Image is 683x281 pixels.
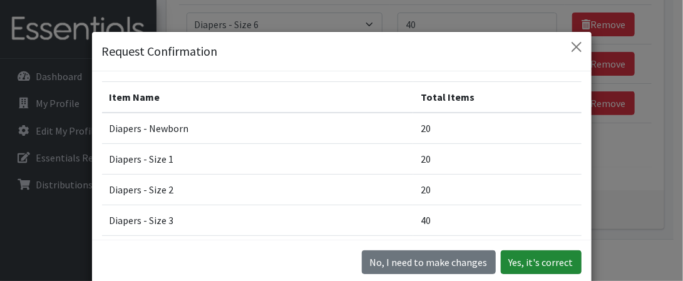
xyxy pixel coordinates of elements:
[413,113,581,144] td: 20
[362,250,496,274] button: No I need to make changes
[413,174,581,205] td: 20
[567,37,587,57] button: Close
[102,235,414,266] td: Diapers - Size 4
[102,205,414,235] td: Diapers - Size 3
[413,235,581,266] td: 40
[102,113,414,144] td: Diapers - Newborn
[413,143,581,174] td: 20
[102,42,218,61] h5: Request Confirmation
[501,250,582,274] button: Yes, it's correct
[413,205,581,235] td: 40
[102,81,414,113] th: Item Name
[102,174,414,205] td: Diapers - Size 2
[413,81,581,113] th: Total Items
[102,143,414,174] td: Diapers - Size 1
